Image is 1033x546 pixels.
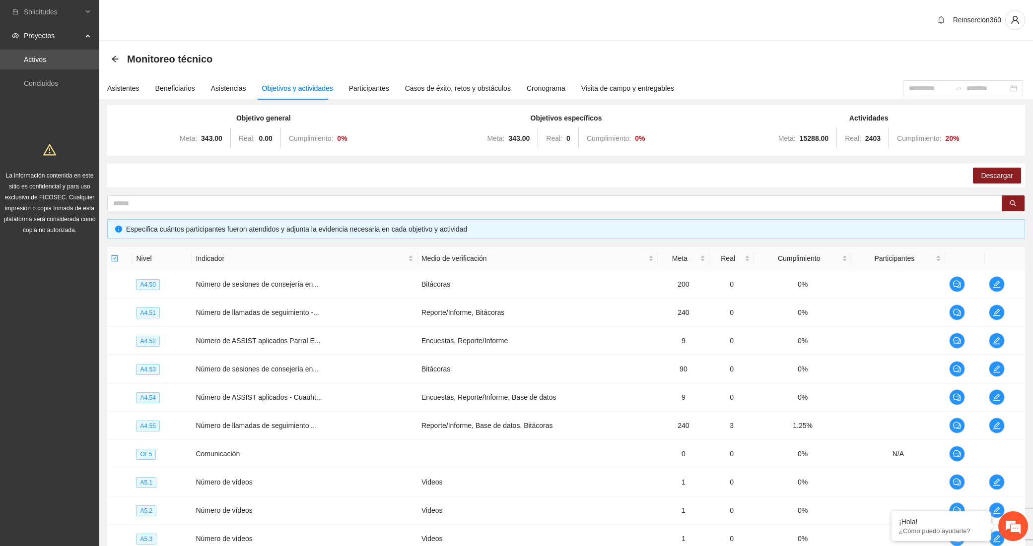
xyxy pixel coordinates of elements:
span: edit [989,506,1004,514]
td: 200 [658,270,709,299]
span: warning [43,143,56,156]
span: inbox [12,8,19,15]
span: Meta: [778,134,796,142]
span: edit [989,280,1004,288]
span: Meta: [487,134,504,142]
button: search [1002,195,1025,211]
span: Número de sesiones de consejería en... [196,365,318,373]
span: search [1010,200,1017,208]
strong: Objetivos específicos [531,114,602,122]
div: Participantes [349,83,389,94]
td: Bitácoras [417,355,658,383]
a: Activos [24,56,46,63]
span: bell [934,16,949,24]
span: arrow-left [111,55,119,63]
button: comment [949,361,965,377]
td: 0 [709,496,754,525]
span: A4.54 [136,392,159,403]
button: comment [949,474,965,490]
td: Videos [417,496,658,525]
p: ¿Cómo puedo ayudarte? [899,527,983,535]
span: eye [12,32,19,39]
span: Meta: [180,134,197,142]
th: Cumplimiento [754,247,851,270]
td: 0% [754,496,851,525]
span: check-square [111,255,118,262]
td: 0 [709,355,754,383]
td: Comunicación [192,440,417,468]
div: Asistentes [107,83,139,94]
td: Videos [417,468,658,496]
td: Bitácoras [417,270,658,299]
td: Reporte/Informe, Bitácoras [417,299,658,327]
button: user [1005,10,1025,30]
div: Beneficiarios [155,83,195,94]
span: Real: [239,134,255,142]
th: Participantes [851,247,945,270]
strong: 20 % [946,134,960,142]
span: edit [989,535,1004,543]
span: swap-right [955,84,963,92]
button: bell [933,12,949,28]
td: 0 [709,299,754,327]
td: 0 [709,383,754,412]
span: edit [989,308,1004,316]
td: 0 [709,270,754,299]
th: Nivel [132,247,192,270]
span: A4.53 [136,364,159,375]
th: Meta [658,247,709,270]
td: 1 [658,468,709,496]
button: edit [989,361,1005,377]
th: Real [709,247,754,270]
span: Cumplimiento: [897,134,941,142]
div: Visita de campo y entregables [581,83,674,94]
span: edit [989,478,1004,486]
span: A4.52 [136,336,159,347]
span: OE5 [136,449,156,460]
span: Número de llamadas de seguimiento -... [196,308,319,316]
button: edit [989,304,1005,320]
button: edit [989,474,1005,490]
span: Reinsercion360 [953,16,1001,24]
span: Real [713,253,743,264]
th: Medio de verificación [417,247,658,270]
button: edit [989,418,1005,433]
span: A5.1 [136,477,156,488]
button: Descargar [973,168,1021,183]
td: 0% [754,468,851,496]
td: 1.25% [754,412,851,440]
td: 0 [658,440,709,468]
span: Solicitudes [24,2,82,22]
span: Número de ASSIST aplicados Parral E... [196,337,320,345]
div: Back [111,55,119,63]
span: Proyectos [24,26,82,46]
strong: 0 [566,134,570,142]
span: La información contenida en este sitio es confidencial y para uso exclusivo de FICOSEC. Cualquier... [4,172,96,234]
span: edit [989,337,1004,345]
button: comment [949,418,965,433]
span: Descargar [981,170,1013,181]
button: edit [989,389,1005,405]
td: 9 [658,383,709,412]
strong: 2403 [865,134,881,142]
span: Número de llamadas de seguimiento ... [196,422,317,429]
td: Reporte/Informe, Base de datos, Bitácoras [417,412,658,440]
td: 0% [754,440,851,468]
span: Número de sesiones de consejería en... [196,280,318,288]
td: 240 [658,412,709,440]
td: Número de vídeos [192,496,417,525]
span: Número de ASSIST aplicados - Cuauht... [196,393,322,401]
span: info-circle [115,226,122,233]
button: comment [949,446,965,462]
span: edit [989,393,1004,401]
td: 90 [658,355,709,383]
span: Real: [546,134,562,142]
span: Cumplimiento [758,253,840,264]
div: Cronograma [527,83,565,94]
span: A5.3 [136,534,156,545]
button: comment [949,389,965,405]
div: Asistencias [211,83,246,94]
th: Indicador [192,247,417,270]
div: Casos de éxito, retos y obstáculos [405,83,511,94]
strong: 0.00 [259,134,273,142]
